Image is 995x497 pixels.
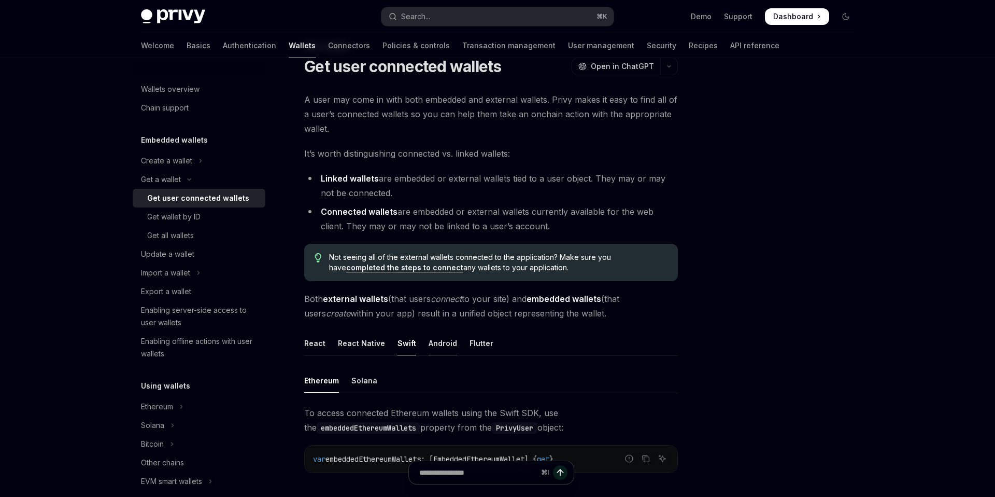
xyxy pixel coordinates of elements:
div: EVM smart wallets [141,475,202,488]
a: Other chains [133,453,265,472]
button: Open search [381,7,614,26]
em: create [326,308,350,319]
button: Open in ChatGPT [572,58,660,75]
a: Demo [691,11,712,22]
div: Get user connected wallets [147,192,249,204]
button: Toggle Ethereum section [133,397,265,416]
li: are embedded or external wallets currently available for the web client. They may or may not be l... [304,204,678,233]
button: Toggle Solana section [133,416,265,435]
a: API reference [730,33,779,58]
h1: Get user connected wallets [304,57,502,76]
button: Toggle Bitcoin section [133,435,265,453]
a: User management [568,33,634,58]
a: Transaction management [462,33,556,58]
strong: Connected wallets [321,206,397,217]
div: Solana [351,368,377,393]
span: Open in ChatGPT [591,61,654,72]
div: Other chains [141,457,184,469]
div: Ethereum [141,401,173,413]
span: To access connected Ethereum wallets using the Swift SDK, use the property from the object: [304,406,678,435]
a: completed the steps to connect [346,263,463,272]
button: Send message [553,465,567,480]
a: Enabling offline actions with user wallets [133,332,265,363]
a: Authentication [223,33,276,58]
a: Connectors [328,33,370,58]
strong: external wallets [323,294,388,304]
span: ⌘ K [596,12,607,21]
strong: embedded wallets [527,294,601,304]
em: connect [431,294,462,304]
h5: Using wallets [141,380,190,392]
li: are embedded or external wallets tied to a user object. They may or may not be connected. [304,171,678,200]
a: Get wallet by ID [133,208,265,226]
a: Wallets [289,33,316,58]
button: Toggle EVM smart wallets section [133,472,265,491]
span: } [549,454,553,464]
a: Dashboard [765,8,829,25]
button: Toggle Create a wallet section [133,151,265,170]
div: Bitcoin [141,438,164,450]
input: Ask a question... [419,461,537,484]
a: Get all wallets [133,226,265,245]
button: Toggle dark mode [837,8,854,25]
div: Swift [397,331,416,355]
span: get [537,454,549,464]
a: Policies & controls [382,33,450,58]
span: It’s worth distinguishing connected vs. linked wallets: [304,146,678,161]
a: Update a wallet [133,245,265,264]
div: Android [429,331,457,355]
div: Create a wallet [141,155,192,167]
div: React [304,331,325,355]
a: Enabling server-side access to user wallets [133,301,265,332]
button: Ask AI [656,452,669,465]
div: Update a wallet [141,248,194,260]
strong: Linked wallets [321,173,379,184]
span: Not seeing all of the external wallets connected to the application? Make sure you have any walle... [329,252,667,273]
div: Solana [141,419,164,432]
a: Welcome [141,33,174,58]
a: Recipes [689,33,718,58]
span: embeddedEthereumWallets: [EmbeddedEthereumWallet] { [325,454,537,464]
div: Get all wallets [147,229,194,242]
div: Search... [401,10,430,23]
a: Get user connected wallets [133,189,265,208]
button: Toggle Import a wallet section [133,264,265,282]
button: Toggle Get a wallet section [133,170,265,189]
span: Both (that users to your site) and (that users within your app) result in a unified object repres... [304,292,678,321]
div: Ethereum [304,368,339,393]
code: embeddedEthereumWallets [317,422,420,434]
button: Report incorrect code [622,452,636,465]
div: Export a wallet [141,285,191,298]
h5: Embedded wallets [141,134,208,146]
div: Get wallet by ID [147,211,201,223]
span: var [313,454,325,464]
svg: Tip [315,253,322,263]
a: Support [724,11,752,22]
div: Chain support [141,102,189,114]
img: dark logo [141,9,205,24]
div: Enabling offline actions with user wallets [141,335,259,360]
div: Enabling server-side access to user wallets [141,304,259,329]
div: Import a wallet [141,267,190,279]
a: Security [647,33,676,58]
code: PrivyUser [492,422,537,434]
span: Dashboard [773,11,813,22]
a: Export a wallet [133,282,265,301]
a: Wallets overview [133,80,265,99]
span: A user may come in with both embedded and external wallets. Privy makes it easy to find all of a ... [304,92,678,136]
div: Get a wallet [141,173,181,186]
div: Wallets overview [141,83,200,95]
div: Flutter [470,331,493,355]
button: Copy the contents from the code block [639,452,652,465]
div: React Native [338,331,385,355]
a: Chain support [133,99,265,117]
a: Basics [187,33,210,58]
